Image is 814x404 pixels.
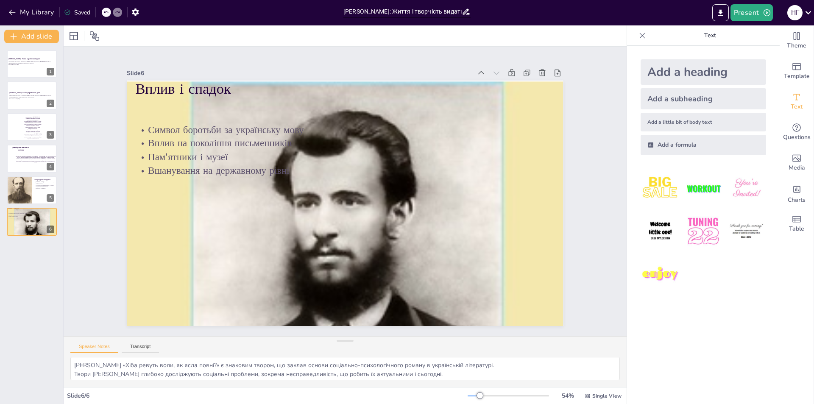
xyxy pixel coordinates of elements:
span: Charts [788,195,806,205]
span: Template [784,72,810,81]
p: Презентація про життя і творчість [PERSON_NAME], видатного [DEMOGRAPHIC_DATA] письменника, його в... [8,61,53,64]
img: 4.jpeg [641,212,680,251]
div: 1 [47,68,54,75]
div: Add a subheading [641,88,766,109]
div: Add a heading [641,59,766,85]
div: 54 % [558,392,578,400]
img: 7.jpeg [641,255,680,294]
div: [PERSON_NAME]: Голос української душіПрезентація про життя і творчість [PERSON_NAME], видатного [... [7,81,57,109]
img: 1.jpeg [641,169,680,208]
div: [PERSON_NAME]: Голос української душіПрезентація про життя і творчість [PERSON_NAME], видатного [... [7,50,57,78]
p: Вплив і спадок [136,78,528,99]
p: Символ боротьби за українську мову [8,212,53,214]
span: Table [789,224,804,234]
div: 2 [47,100,54,107]
div: Add charts and graphs [780,178,814,209]
div: Add a formula [641,135,766,155]
p: [PERSON_NAME] народився в мальовничому селі [GEOGRAPHIC_DATA] на [GEOGRAPHIC_DATA]. Цей край став... [16,156,56,163]
div: Add images, graphics, shapes or video [780,148,814,178]
img: 6.jpeg [727,212,766,251]
p: Літературна спадщина [34,178,54,181]
div: Get real-time input from your audience [780,117,814,148]
div: н Г [787,5,803,20]
p: Символ боротьби за українську мову [136,123,528,137]
p: Соціальна несправедливість у творах [34,184,54,186]
p: Пам'ятники і музеї [8,216,53,217]
span: ранні роки життя та освітва [12,146,29,151]
span: Single View [592,393,622,399]
img: 2.jpeg [683,169,723,208]
div: https://cdn.sendsteps.com/images/slides/2025_24_09_10_16-uaYQ5_hiDbJSinLV.jpegВплив і спадокСимво... [7,208,57,236]
p: Національна ідентичність [34,186,54,187]
img: 5.jpeg [683,212,723,251]
p: Презентація про життя і творчість [PERSON_NAME], видатного [DEMOGRAPHIC_DATA] письменника, його в... [9,95,54,98]
button: My Library [6,6,58,19]
div: Slide 6 / 6 [67,392,468,400]
button: Speaker Notes [70,344,118,353]
p: Вплив на покоління письменників [8,214,53,216]
button: Add slide [4,30,59,43]
p: Text [649,25,771,46]
div: 5 [47,194,54,202]
p: Generated with [URL] [9,98,54,100]
div: Slide 6 [127,69,471,77]
div: Теми творчості [PERSON_NAME] нерівністьМайстерно розкривав жорстокість кріпацтва та несправедливі... [7,113,57,141]
p: Вплив на сучасність [34,187,54,189]
div: Layout [67,29,81,43]
p: Вшанування на державному рівні [136,164,528,177]
div: Add ready made slides [780,56,814,86]
p: Вшанування на державному рівні [8,217,53,219]
p: Вплив на покоління письменників [136,137,528,150]
div: Add a table [780,209,814,239]
div: Add a little bit of body text [641,113,766,131]
strong: [PERSON_NAME]: Голос української душі [9,92,40,94]
span: Position [89,31,100,41]
span: Text [791,102,803,111]
span: Media [789,163,805,173]
p: [PERSON_NAME] «Хіба ревуть воли, як ясла повні?» [34,181,54,184]
input: Insert title [343,6,462,18]
p: Вплив і спадок [8,207,53,210]
div: https://cdn.sendsteps.com/images/slides/2025_24_09_10_16-TKrVG-JZyRwD3a8-.jpegЛітературна спадщин... [7,176,57,204]
span: Questions [783,133,811,142]
img: 3.jpeg [727,169,766,208]
div: Saved [64,8,90,17]
p: Теми творчості [PERSON_NAME] нерівністьМайстерно розкривав жорстокість кріпацтва та несправедливі... [24,116,42,139]
button: Present [730,4,773,21]
button: Transcript [122,344,159,353]
button: Export to PowerPoint [712,4,729,21]
span: Theme [787,41,806,50]
div: [PERSON_NAME] народився в мальовничому селі [GEOGRAPHIC_DATA] на [GEOGRAPHIC_DATA]. Цей край став... [7,145,57,173]
strong: [PERSON_NAME]: Голос української душі [8,58,39,60]
p: Generated with [URL] [8,64,53,66]
button: н Г [787,4,803,21]
p: Пам'ятники і музеї [136,150,528,164]
div: 3 [47,131,54,139]
textarea: [PERSON_NAME] став символом боротьби за українську мову, його твори показують важливість збережен... [70,357,620,380]
div: Add text boxes [780,86,814,117]
div: Change the overall theme [780,25,814,56]
div: 4 [47,163,54,170]
div: 6 [47,226,54,233]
